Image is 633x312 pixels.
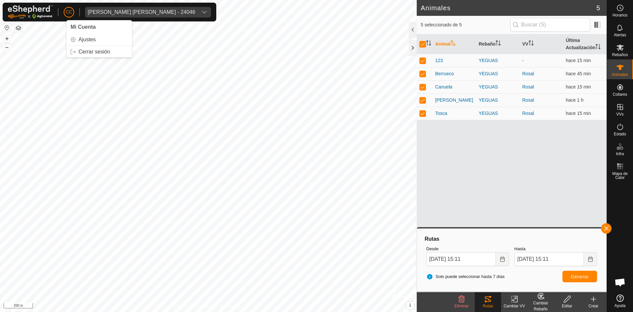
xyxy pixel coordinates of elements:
a: Política de Privacidad [174,303,212,309]
span: Horarios [613,13,627,17]
h2: Animales [421,4,596,12]
a: Contáctenos [220,303,242,309]
span: 5 seleccionado de 5 [421,21,510,28]
div: [PERSON_NAME] [PERSON_NAME] - 24046 [88,10,195,15]
p-sorticon: Activar para ordenar [426,41,431,47]
span: Estado [614,132,626,136]
div: Cambiar Rebaño [527,300,554,312]
span: Collares [613,92,627,96]
div: Rutas [475,303,501,309]
p-sorticon: Activar para ordenar [595,45,601,50]
app-display-virtual-paddock-transition: - [522,58,524,63]
span: Berrueco [435,70,454,77]
th: VV [520,34,563,54]
p-sorticon: Activar para ordenar [451,41,456,47]
span: Melquiades Almagro Garcia - 24046 [85,7,198,17]
span: Generar [571,274,589,279]
span: 11 sept 2025, 16:05 [566,58,591,63]
span: 5 [596,3,600,13]
span: Eliminar [454,304,468,308]
div: Chat abierto [610,272,630,292]
div: YEGUAS [479,57,517,64]
span: Animales [612,73,628,77]
th: Rebaño [476,34,520,54]
button: Choose Date [496,252,509,266]
div: YEGUAS [479,97,517,104]
span: Infra [616,152,624,156]
button: Capas del Mapa [15,24,22,32]
span: Canuela [435,84,452,90]
p-sorticon: Activar para ordenar [496,41,501,47]
a: Rosal [522,97,534,103]
input: Buscar (S) [510,18,590,32]
a: Ayuda [607,292,633,310]
button: Restablecer Mapa [3,24,11,32]
button: Generar [562,271,597,282]
p-sorticon: Activar para ordenar [528,41,534,47]
th: Última Actualización [563,34,607,54]
div: Editar [554,303,580,309]
span: 11 sept 2025, 16:06 [566,111,591,116]
span: VVs [616,112,623,116]
span: Tosca [435,110,447,117]
div: dropdown trigger [198,7,211,17]
img: Logo Gallagher [8,5,53,19]
span: 11 sept 2025, 15:36 [566,71,591,76]
label: Hasta [514,246,597,252]
a: Cerrar sesión [67,47,132,57]
th: Animal [433,34,476,54]
span: 123 [435,57,443,64]
a: Rosal [522,71,534,76]
span: 11 sept 2025, 15:21 [566,97,584,103]
span: CC [66,9,72,16]
a: Rosal [522,111,534,116]
button: i [407,302,414,309]
a: Ajustes [67,34,132,45]
div: YEGUAS [479,84,517,90]
label: Desde [426,246,509,252]
div: Crear [580,303,607,309]
div: YEGUAS [479,70,517,77]
a: Rosal [522,84,534,89]
span: Ayuda [615,304,626,308]
div: Cambiar VV [501,303,527,309]
span: i [409,302,411,308]
span: Cerrar sesión [78,49,110,54]
span: Mi Cuenta [71,24,96,30]
span: Ajustes [78,37,96,42]
span: Alertas [614,33,626,37]
button: Choose Date [584,252,597,266]
span: Rebaños [612,53,628,57]
span: Solo puede seleccionar hasta 7 días [426,273,505,280]
span: Mapa de Calor [609,172,631,180]
button: + [3,35,11,43]
div: Rutas [424,235,600,243]
span: [PERSON_NAME] [435,97,473,104]
div: YEGUAS [479,110,517,117]
button: – [3,43,11,51]
span: 11 sept 2025, 16:06 [566,84,591,89]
